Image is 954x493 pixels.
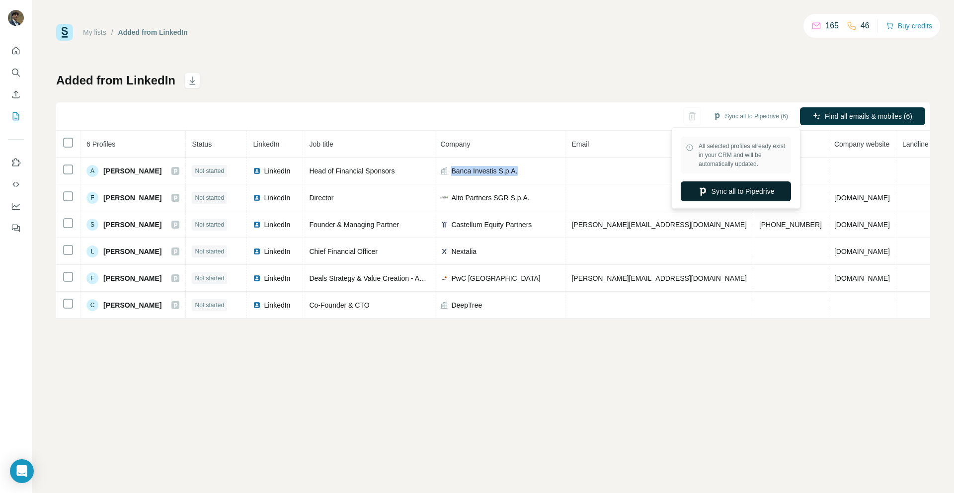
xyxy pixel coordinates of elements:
span: [PHONE_NUMBER] [759,221,822,229]
div: F [86,272,98,284]
img: company-logo [440,274,448,282]
button: Feedback [8,219,24,237]
span: Co-Founder & CTO [309,301,369,309]
span: [PERSON_NAME] [103,246,161,256]
button: Quick start [8,42,24,60]
div: A [86,165,98,177]
button: Search [8,64,24,82]
button: Sync all to Pipedrive (6) [706,109,795,124]
div: C [86,299,98,311]
span: Not started [195,247,224,256]
img: Surfe Logo [56,24,73,41]
button: Use Surfe on LinkedIn [8,154,24,171]
h1: Added from LinkedIn [56,73,175,88]
div: F [86,192,98,204]
span: Not started [195,166,224,175]
img: LinkedIn logo [253,221,261,229]
button: Dashboard [8,197,24,215]
span: All selected profiles already exist in your CRM and will be automatically updated. [699,142,786,168]
span: LinkedIn [264,166,290,176]
img: LinkedIn logo [253,301,261,309]
span: [DOMAIN_NAME] [834,194,890,202]
div: L [86,246,98,257]
span: LinkedIn [264,193,290,203]
div: Open Intercom Messenger [10,459,34,483]
span: Head of Financial Sponsors [309,167,395,175]
img: Avatar [8,10,24,26]
span: Nextalia [451,246,477,256]
span: Director [309,194,333,202]
span: Founder & Managing Partner [309,221,399,229]
span: Company [440,140,470,148]
button: Enrich CSV [8,85,24,103]
img: LinkedIn logo [253,194,261,202]
a: My lists [83,28,106,36]
span: Not started [195,274,224,283]
li: / [111,27,113,37]
span: Company website [834,140,889,148]
div: S [86,219,98,231]
span: Find all emails & mobiles (6) [825,111,912,121]
span: [DOMAIN_NAME] [834,221,890,229]
span: Landline [902,140,929,148]
span: [PERSON_NAME][EMAIL_ADDRESS][DOMAIN_NAME] [571,221,746,229]
img: company-logo [440,221,448,229]
img: LinkedIn logo [253,167,261,175]
span: [DOMAIN_NAME] [834,274,890,282]
button: My lists [8,107,24,125]
span: Deals Strategy & Value Creation - Associate [309,274,445,282]
span: Banca Investis S.p.A. [451,166,517,176]
span: [PERSON_NAME] [103,166,161,176]
span: Not started [195,301,224,310]
span: PwC [GEOGRAPHIC_DATA] [451,273,540,283]
span: [DOMAIN_NAME] [834,247,890,255]
span: Email [571,140,589,148]
span: LinkedIn [264,220,290,230]
img: company-logo [440,247,448,255]
span: 6 Profiles [86,140,115,148]
span: [PERSON_NAME] [103,273,161,283]
span: Castellum Equity Partners [451,220,532,230]
p: 165 [825,20,839,32]
span: Alto Partners SGR S.p.A. [451,193,529,203]
span: Not started [195,193,224,202]
span: Chief Financial Officer [309,247,377,255]
span: LinkedIn [264,273,290,283]
button: Buy credits [886,19,932,33]
span: [PERSON_NAME] [103,193,161,203]
span: [PERSON_NAME] [103,300,161,310]
span: Not started [195,220,224,229]
img: company-logo [440,194,448,202]
span: Status [192,140,212,148]
span: LinkedIn [264,246,290,256]
span: [PERSON_NAME] [103,220,161,230]
span: DeepTree [451,300,482,310]
span: LinkedIn [253,140,279,148]
span: [PERSON_NAME][EMAIL_ADDRESS][DOMAIN_NAME] [571,274,746,282]
span: LinkedIn [264,300,290,310]
button: Sync all to Pipedrive [681,181,791,201]
span: Job title [309,140,333,148]
p: 46 [861,20,870,32]
img: LinkedIn logo [253,274,261,282]
div: Added from LinkedIn [118,27,188,37]
img: LinkedIn logo [253,247,261,255]
button: Use Surfe API [8,175,24,193]
button: Find all emails & mobiles (6) [800,107,925,125]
